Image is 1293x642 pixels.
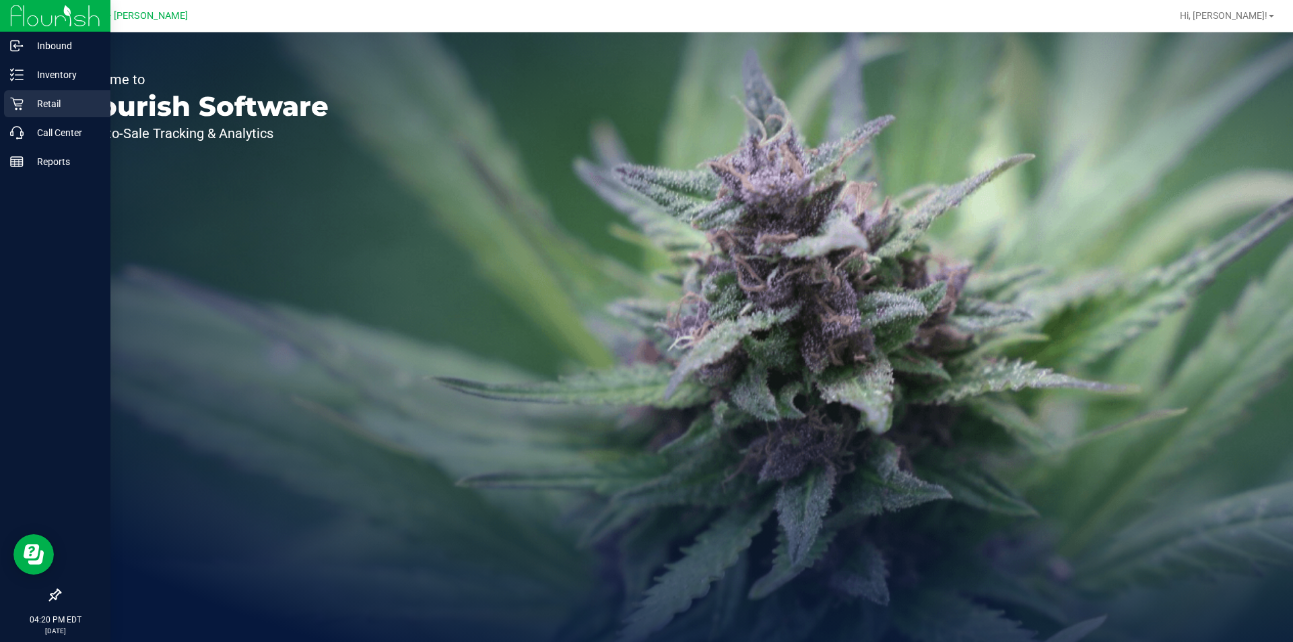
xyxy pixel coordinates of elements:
p: Welcome to [73,73,329,86]
p: Reports [24,154,104,170]
p: Flourish Software [73,93,329,120]
span: Hi, [PERSON_NAME]! [1180,10,1267,21]
p: [DATE] [6,626,104,636]
p: Call Center [24,125,104,141]
p: Retail [24,96,104,112]
p: 04:20 PM EDT [6,614,104,626]
p: Seed-to-Sale Tracking & Analytics [73,127,329,140]
p: Inbound [24,38,104,54]
p: Inventory [24,67,104,83]
iframe: Resource center [13,534,54,575]
span: GA1 - [PERSON_NAME] [88,10,188,22]
inline-svg: Reports [10,155,24,168]
inline-svg: Inbound [10,39,24,53]
inline-svg: Retail [10,97,24,110]
inline-svg: Call Center [10,126,24,139]
inline-svg: Inventory [10,68,24,82]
